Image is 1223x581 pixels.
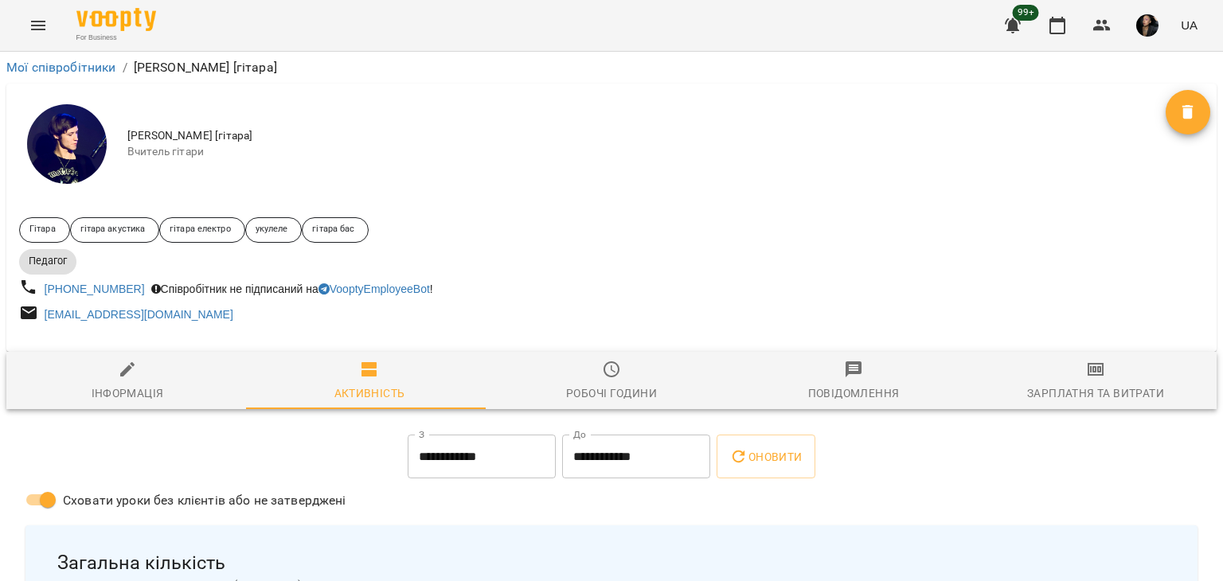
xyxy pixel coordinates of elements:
[312,223,354,236] p: гітара бас
[1136,14,1159,37] img: 0e55e402c6d6ea647f310bbb168974a3.jpg
[76,8,156,31] img: Voopty Logo
[1027,384,1164,403] div: Зарплатня та Витрати
[717,435,815,479] button: Оновити
[1013,5,1039,21] span: 99+
[566,384,657,403] div: Робочі години
[256,223,288,236] p: укулеле
[27,104,107,184] img: Ярослав [гітара]
[1174,10,1204,40] button: UA
[808,384,900,403] div: Повідомлення
[92,384,164,403] div: Інформація
[1181,17,1198,33] span: UA
[148,278,436,300] div: Співробітник не підписаний на !
[19,254,76,268] span: Педагог
[127,144,1166,160] span: Вчитель гітари
[6,60,116,75] a: Мої співробітники
[318,283,430,295] a: VooptyEmployeeBot
[6,58,1217,77] nav: breadcrumb
[76,33,156,43] span: For Business
[123,58,127,77] li: /
[1166,90,1210,135] button: Видалити
[63,491,346,510] span: Сховати уроки без клієнтів або не затверджені
[45,283,145,295] a: [PHONE_NUMBER]
[57,551,1166,575] span: Загальна кількість
[170,223,230,236] p: гітара електро
[134,58,277,77] p: [PERSON_NAME] [гітара]
[45,308,233,321] a: [EMAIL_ADDRESS][DOMAIN_NAME]
[29,223,56,236] p: Гітара
[80,223,146,236] p: гітара акустика
[127,128,1166,144] span: [PERSON_NAME] [гітара]
[19,6,57,45] button: Menu
[729,447,802,466] span: Оновити
[334,384,405,403] div: Активність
